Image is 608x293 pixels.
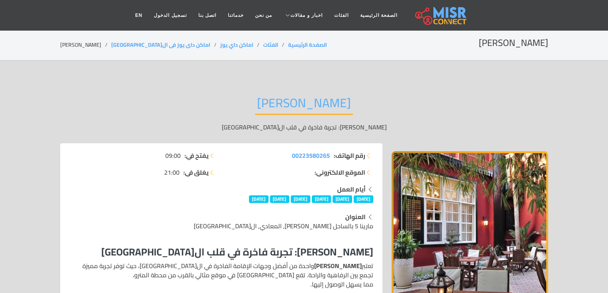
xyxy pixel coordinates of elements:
[415,6,466,25] img: main.misr_connect
[288,40,327,50] a: الصفحة الرئيسية
[292,151,330,160] a: 00223580265
[69,246,373,258] h3: [PERSON_NAME]: تجربة فاخرة في قلب ال[GEOGRAPHIC_DATA]
[354,8,403,23] a: الصفحة الرئيسية
[220,40,253,50] a: اماكن داي يوز
[60,41,111,49] li: [PERSON_NAME]
[333,195,352,203] span: [DATE]
[185,151,209,160] strong: يفتح في:
[290,12,323,19] span: اخبار و مقالات
[249,8,278,23] a: من نحن
[337,183,366,195] strong: أيام العمل
[249,195,269,203] span: [DATE]
[183,168,209,177] strong: يغلق في:
[354,195,373,203] span: [DATE]
[111,40,210,50] a: اماكن داى يوز فى ال[GEOGRAPHIC_DATA]
[148,8,192,23] a: تسجيل الدخول
[165,151,181,160] span: 09:00
[328,8,354,23] a: الفئات
[270,195,290,203] span: [DATE]
[334,151,365,160] strong: رقم الهاتف:
[314,260,362,272] strong: [PERSON_NAME]
[222,8,249,23] a: خدماتنا
[479,38,548,49] h2: [PERSON_NAME]
[345,211,366,223] strong: العنوان
[263,40,278,50] a: الفئات
[60,123,548,132] p: [PERSON_NAME]: تجربة فاخرة في قلب ال[GEOGRAPHIC_DATA]
[312,195,331,203] span: [DATE]
[278,8,328,23] a: اخبار و مقالات
[164,168,180,177] span: 21:00
[292,150,330,161] span: 00223580265
[130,8,148,23] a: EN
[69,261,373,289] p: تعتبر واحدة من أفضل وجهات الإقامة الفاخرة في ال[GEOGRAPHIC_DATA]، حيث توفر تجربة مميزة تجمع بين ا...
[193,8,222,23] a: اتصل بنا
[255,95,353,115] h2: [PERSON_NAME]
[315,168,365,177] strong: الموقع الالكتروني:
[291,195,310,203] span: [DATE]
[194,220,373,232] span: مارينا 5 بالساحل [PERSON_NAME], المعادي, ال[GEOGRAPHIC_DATA]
